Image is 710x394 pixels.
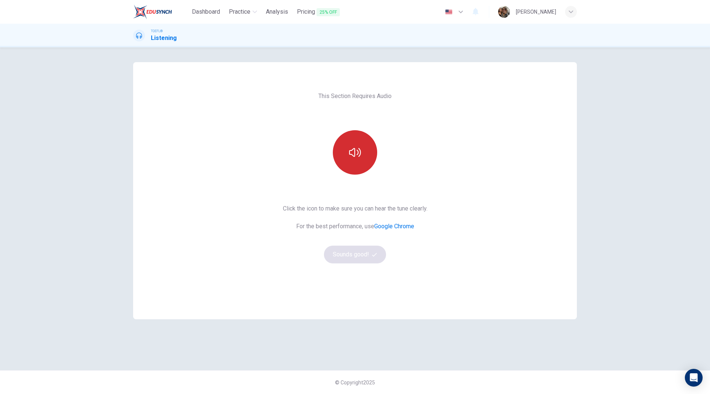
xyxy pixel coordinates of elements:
a: Analysis [263,5,291,19]
div: [PERSON_NAME] [516,7,556,16]
span: © Copyright 2025 [335,380,375,385]
span: For the best performance, use [283,222,427,231]
span: This Section Requires Audio [318,92,392,101]
button: Practice [226,5,260,18]
span: TOEFL® [151,28,163,34]
span: Analysis [266,7,288,16]
a: Google Chrome [374,223,414,230]
a: EduSynch logo [133,4,189,19]
button: Dashboard [189,5,223,18]
span: Practice [229,7,250,16]
h1: Listening [151,34,177,43]
span: Pricing [297,7,340,17]
button: Analysis [263,5,291,18]
span: Dashboard [192,7,220,16]
img: EduSynch logo [133,4,172,19]
img: Profile picture [498,6,510,18]
a: Dashboard [189,5,223,19]
div: Open Intercom Messenger [685,369,703,387]
span: 25% OFF [317,8,340,16]
span: Click the icon to make sure you can hear the tune clearly. [283,204,427,213]
button: Pricing25% OFF [294,5,343,19]
img: en [444,9,453,15]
